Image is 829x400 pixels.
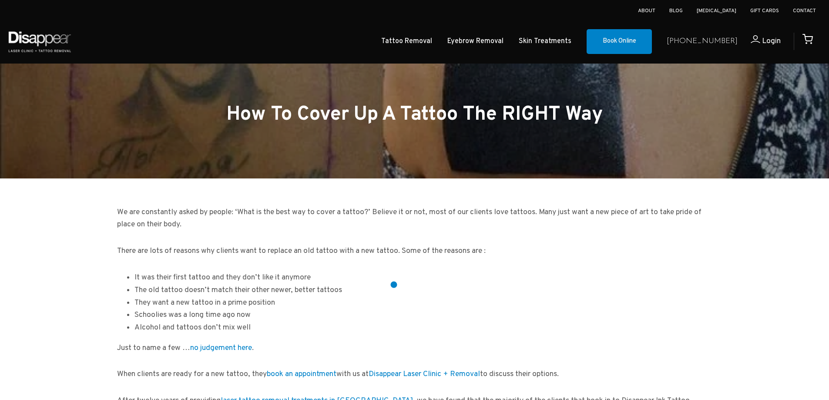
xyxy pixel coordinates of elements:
[697,7,736,14] a: [MEDICAL_DATA]
[669,7,683,14] a: Blog
[134,297,712,309] li: They want a new tattoo in a prime position
[134,284,712,297] li: The old tattoo doesn’t match their other newer, better tattoos
[190,343,252,353] a: no judgement here
[369,369,480,379] a: Disappear Laser Clinic + Removal
[762,36,781,46] span: Login
[638,7,655,14] a: About
[267,369,336,379] a: book an appointment
[117,245,712,258] p: There are lots of reasons why clients want to replace an old tattoo with a new tattoo. Some of th...
[134,309,712,322] li: Schoolies was a long time ago now
[134,322,712,334] li: Alcohol and tattoos don’t mix well
[226,104,604,125] h1: How To Cover Up A Tattoo The RIGHT Way
[667,35,738,48] a: [PHONE_NUMBER]
[117,368,712,381] p: When clients are ready for a new tattoo, they with us at to discuss their options.
[793,7,816,14] a: Contact
[587,29,652,54] a: Book Online
[7,26,73,57] img: Disappear - Laser Clinic and Tattoo Removal Services in Sydney, Australia
[738,35,781,48] a: Login
[117,206,712,232] p: We are constantly asked by people: ‘What is the best way to cover a tattoo?’ Believe it or not, m...
[134,272,712,284] li: It was their first tattoo and they don’t like it anymore
[750,7,779,14] a: Gift Cards
[381,35,432,48] a: Tattoo Removal
[519,35,571,48] a: Skin Treatments
[447,35,503,48] a: Eyebrow Removal
[117,342,712,355] p: Just to name a few … .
